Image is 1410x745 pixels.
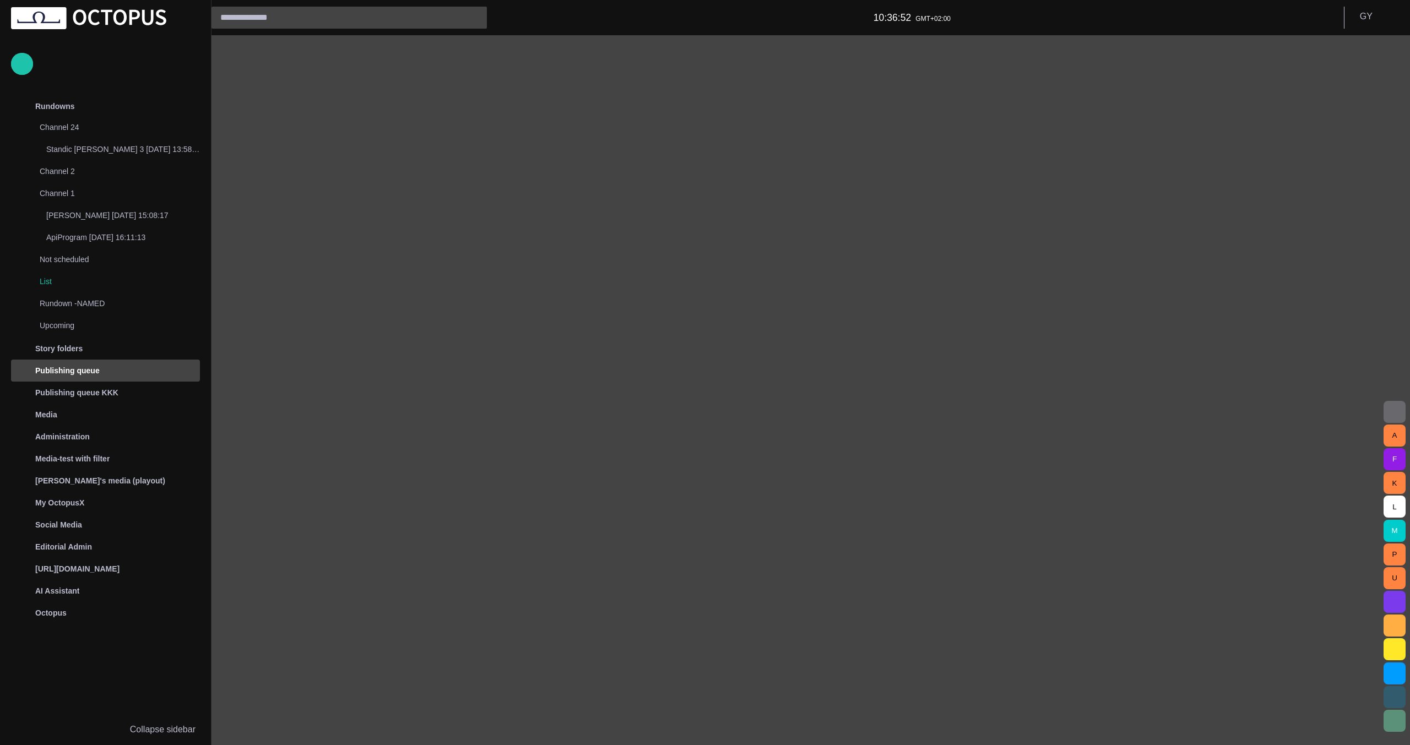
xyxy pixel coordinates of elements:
[35,563,120,574] p: [URL][DOMAIN_NAME]
[11,448,200,470] div: Media-test with filter
[40,320,178,331] p: Upcoming
[46,232,200,243] p: ApiProgram [DATE] 16:11:13
[40,276,200,287] p: List
[11,558,200,580] div: [URL][DOMAIN_NAME]
[24,205,200,227] div: [PERSON_NAME] [DATE] 15:08:17
[11,719,200,741] button: Collapse sidebar
[1384,496,1406,518] button: L
[40,188,178,199] p: Channel 1
[35,431,90,442] p: Administration
[35,541,92,552] p: Editorial Admin
[1384,520,1406,542] button: M
[35,343,83,354] p: Story folders
[35,365,100,376] p: Publishing queue
[1351,7,1403,26] button: GY
[11,95,200,624] ul: main menu
[915,14,951,24] p: GMT+02:00
[1384,425,1406,447] button: A
[40,254,178,265] p: Not scheduled
[24,227,200,249] div: ApiProgram [DATE] 16:11:13
[35,101,75,112] p: Rundowns
[11,7,166,29] img: Octopus News Room
[1384,448,1406,470] button: F
[11,470,200,492] div: [PERSON_NAME]'s media (playout)
[18,271,200,293] div: List
[40,166,178,177] p: Channel 2
[1384,567,1406,589] button: U
[24,139,200,161] div: Standic [PERSON_NAME] 3 [DATE] 13:58:48
[130,723,196,736] p: Collapse sidebar
[874,10,912,25] p: 10:36:52
[11,602,200,624] div: Octopus
[40,298,178,309] p: Rundown -NAMED
[1384,543,1406,565] button: P
[1360,10,1373,23] p: G Y
[46,144,200,155] p: Standic [PERSON_NAME] 3 [DATE] 13:58:48
[35,475,165,486] p: [PERSON_NAME]'s media (playout)
[11,580,200,602] div: AI Assistant
[35,409,57,420] p: Media
[11,404,200,426] div: Media
[46,210,200,221] p: [PERSON_NAME] [DATE] 15:08:17
[1384,472,1406,494] button: K
[35,387,118,398] p: Publishing queue KKK
[35,607,67,618] p: Octopus
[40,122,178,133] p: Channel 24
[35,585,79,596] p: AI Assistant
[11,360,200,382] div: Publishing queue
[35,497,84,508] p: My OctopusX
[35,519,82,530] p: Social Media
[35,453,110,464] p: Media-test with filter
